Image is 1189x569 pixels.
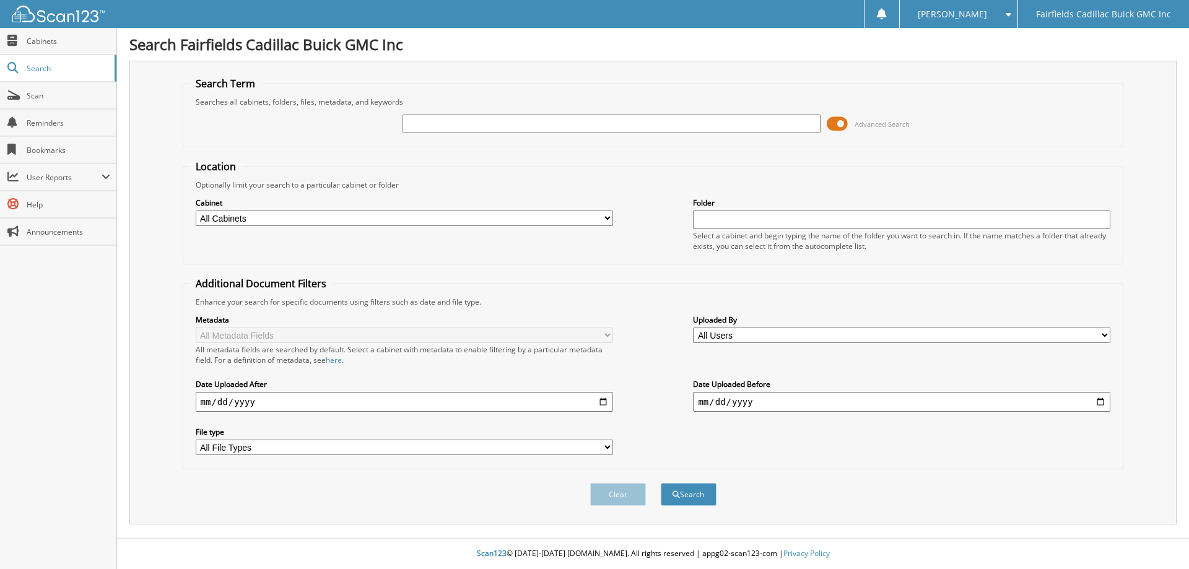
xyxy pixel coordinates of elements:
[661,483,716,506] button: Search
[27,90,110,101] span: Scan
[12,6,105,22] img: scan123-logo-white.svg
[1036,11,1171,18] span: Fairfields Cadillac Buick GMC Inc
[27,36,110,46] span: Cabinets
[326,355,342,365] a: here
[693,379,1110,389] label: Date Uploaded Before
[196,315,613,325] label: Metadata
[196,198,613,208] label: Cabinet
[129,34,1177,54] h1: Search Fairfields Cadillac Buick GMC Inc
[27,63,108,74] span: Search
[196,379,613,389] label: Date Uploaded After
[27,227,110,237] span: Announcements
[189,277,333,290] legend: Additional Document Filters
[189,297,1117,307] div: Enhance your search for specific documents using filters such as date and file type.
[196,392,613,412] input: start
[196,427,613,437] label: File type
[783,548,830,558] a: Privacy Policy
[590,483,646,506] button: Clear
[189,77,261,90] legend: Search Term
[27,118,110,128] span: Reminders
[196,344,613,365] div: All metadata fields are searched by default. Select a cabinet with metadata to enable filtering b...
[693,315,1110,325] label: Uploaded By
[693,198,1110,208] label: Folder
[189,97,1117,107] div: Searches all cabinets, folders, files, metadata, and keywords
[855,119,910,129] span: Advanced Search
[117,539,1189,569] div: © [DATE]-[DATE] [DOMAIN_NAME]. All rights reserved | appg02-scan123-com |
[189,160,242,173] legend: Location
[477,548,507,558] span: Scan123
[918,11,987,18] span: [PERSON_NAME]
[27,199,110,210] span: Help
[27,145,110,155] span: Bookmarks
[693,230,1110,251] div: Select a cabinet and begin typing the name of the folder you want to search in. If the name match...
[27,172,102,183] span: User Reports
[693,392,1110,412] input: end
[189,180,1117,190] div: Optionally limit your search to a particular cabinet or folder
